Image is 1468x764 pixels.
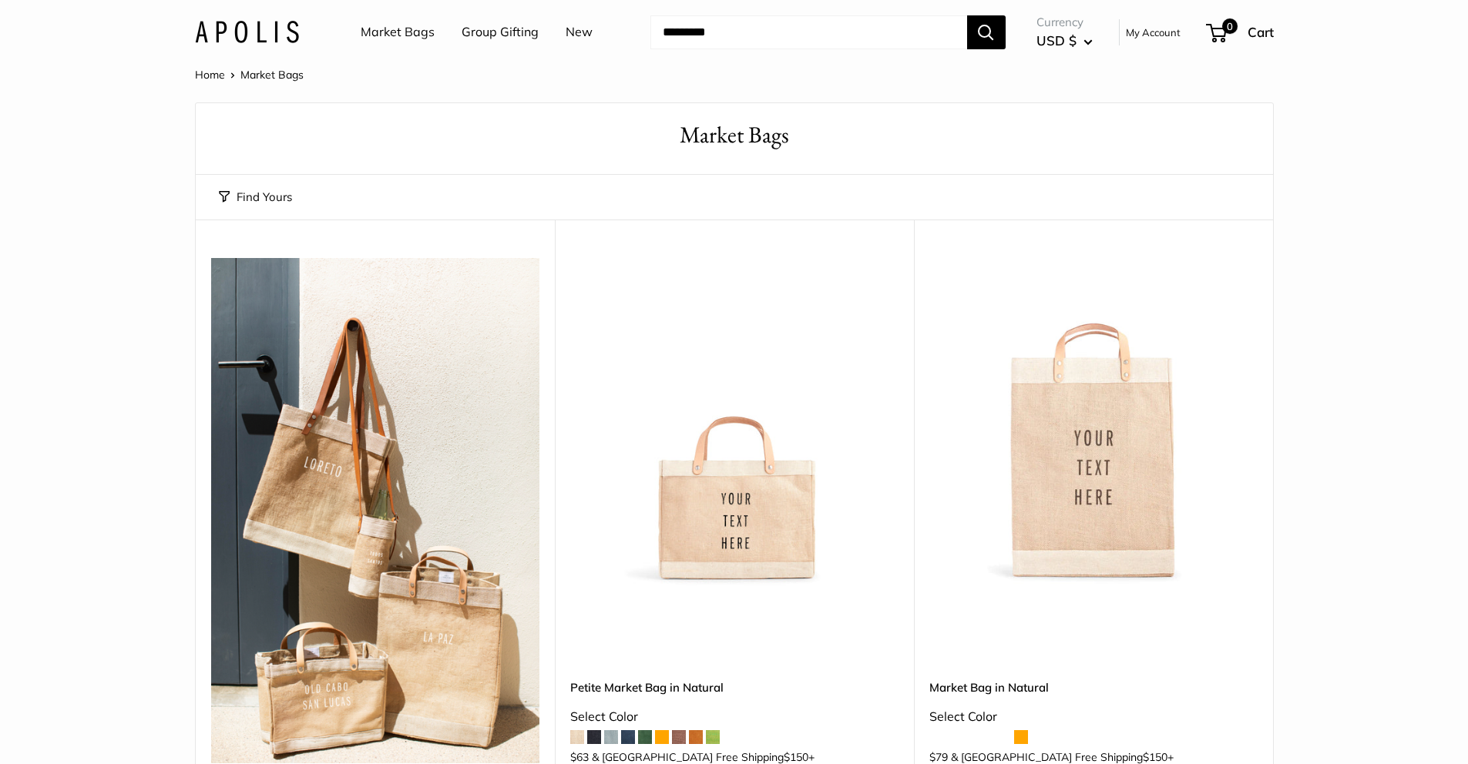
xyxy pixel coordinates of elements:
[967,15,1006,49] button: Search
[929,258,1258,586] a: Market Bag in NaturalMarket Bag in Natural
[1126,23,1181,42] a: My Account
[462,21,539,44] a: Group Gifting
[951,752,1174,762] span: & [GEOGRAPHIC_DATA] Free Shipping +
[195,68,225,82] a: Home
[650,15,967,49] input: Search...
[1221,18,1237,34] span: 0
[929,679,1258,696] a: Market Bag in Natural
[1208,20,1274,45] a: 0 Cart
[570,258,899,586] a: Petite Market Bag in Naturaldescription_Effortless style that elevates every moment
[929,705,1258,729] div: Select Color
[929,258,1258,586] img: Market Bag in Natural
[195,21,299,43] img: Apolis
[570,705,899,729] div: Select Color
[570,258,899,586] img: Petite Market Bag in Natural
[361,21,435,44] a: Market Bags
[1143,750,1167,764] span: $150
[592,752,815,762] span: & [GEOGRAPHIC_DATA] Free Shipping +
[570,679,899,696] a: Petite Market Bag in Natural
[240,68,304,82] span: Market Bags
[211,258,539,763] img: Our summer collection was captured in Todos Santos, where time slows down and color pops.
[219,186,292,208] button: Find Yours
[570,750,589,764] span: $63
[1036,28,1093,53] button: USD $
[929,750,948,764] span: $79
[566,21,593,44] a: New
[1036,32,1077,49] span: USD $
[195,65,304,85] nav: Breadcrumb
[1036,12,1093,33] span: Currency
[219,119,1250,152] h1: Market Bags
[784,750,808,764] span: $150
[1248,24,1274,40] span: Cart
